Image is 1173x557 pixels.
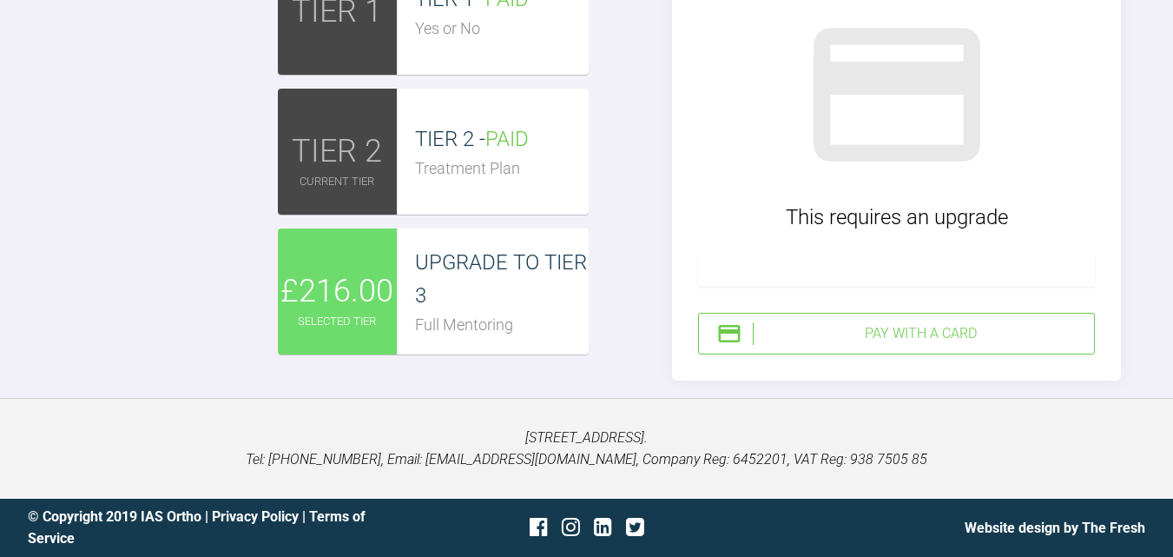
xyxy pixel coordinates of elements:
[415,313,590,338] div: Full Mentoring
[280,267,393,317] span: £216.00
[292,127,382,177] span: TIER 2
[485,127,529,151] span: PAID
[415,250,587,308] span: UPGRADE TO TIER 3
[28,427,1145,471] p: [STREET_ADDRESS]. Tel: [PHONE_NUMBER], Email: [EMAIL_ADDRESS][DOMAIN_NAME], Company Reg: 6452201,...
[415,127,529,151] span: TIER 2 -
[415,17,590,42] div: Yes or No
[709,262,1084,278] iframe: Secure payment input frame
[965,520,1145,536] a: Website design by The Fresh
[753,322,1087,345] div: Pay with a Card
[698,201,1095,234] div: This requires an upgrade
[716,321,742,347] img: stripeIcon.ae7d7783.svg
[212,508,299,525] a: Privacy Policy
[415,156,590,182] div: Treatment Plan
[28,506,400,550] div: © Copyright 2019 IAS Ortho | |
